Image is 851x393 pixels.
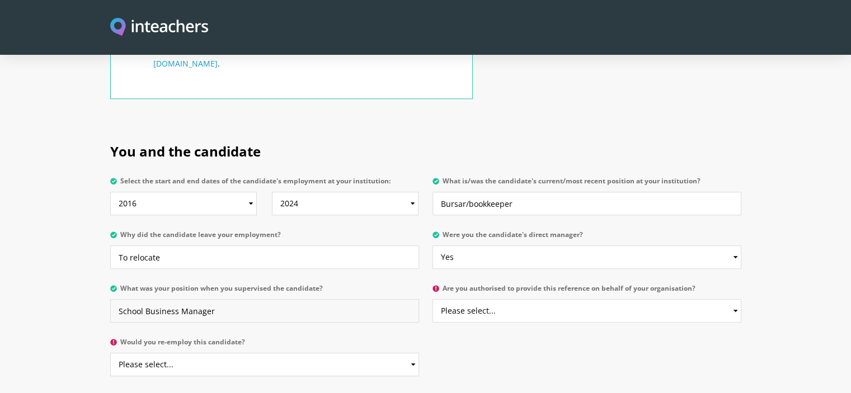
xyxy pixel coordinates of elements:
[110,231,419,245] label: Why did the candidate leave your employment?
[432,231,741,245] label: Were you the candidate's direct manager?
[110,18,209,37] a: Visit this site's homepage
[432,177,741,192] label: What is/was the candidate's current/most recent position at your institution?
[110,142,261,160] span: You and the candidate
[110,338,419,353] label: Would you re-employ this candidate?
[432,285,741,299] label: Are you authorised to provide this reference on behalf of your organisation?
[110,285,419,299] label: What was your position when you supervised the candidate?
[110,177,419,192] label: Select the start and end dates of the candidate's employment at your institution:
[110,18,209,37] img: Inteachers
